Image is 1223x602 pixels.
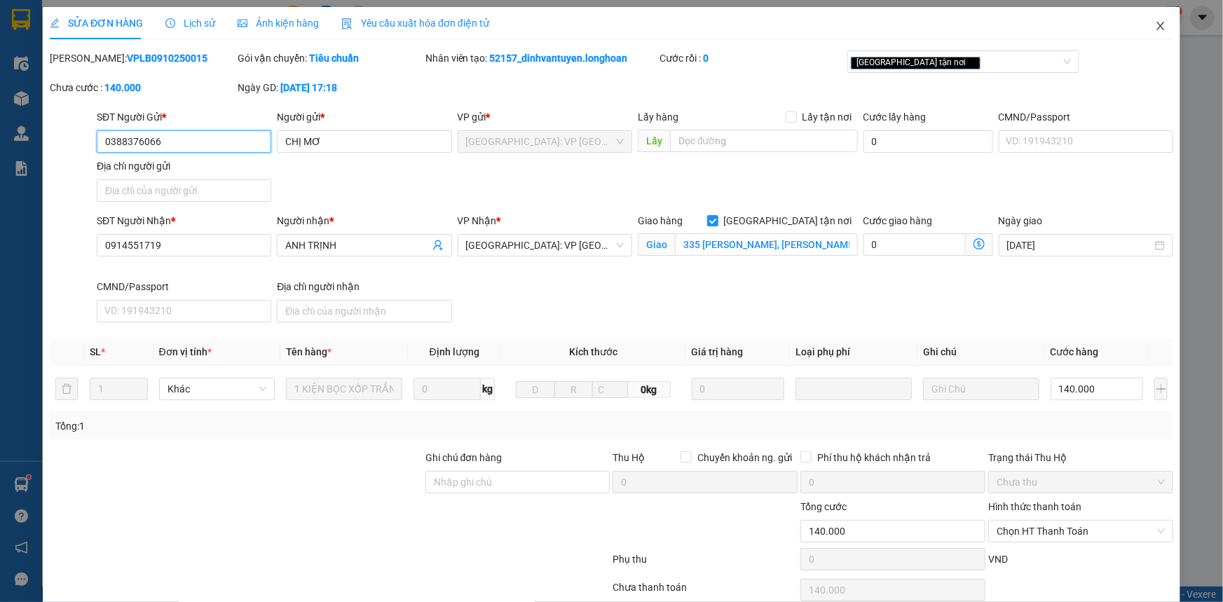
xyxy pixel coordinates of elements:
[999,215,1043,226] label: Ngày giao
[31,20,234,53] strong: BIÊN NHẬN VẬN CHUYỂN BẢO AN EXPRESS
[554,381,594,398] input: R
[97,158,271,174] div: Địa chỉ người gửi
[280,82,337,93] b: [DATE] 17:18
[968,59,975,66] span: close
[800,501,847,512] span: Tổng cước
[516,381,555,398] input: D
[458,109,632,125] div: VP gửi
[490,53,628,64] b: 52157_dinhvantuyen.longhoan
[127,53,207,64] b: VPLB0910250015
[341,18,489,29] span: Yêu cầu xuất hóa đơn điện tử
[238,50,423,66] div: Gói vận chuyển:
[692,378,785,400] input: 0
[97,179,271,202] input: Địa chỉ của người gửi
[917,338,1045,366] th: Ghi chú
[851,57,981,69] span: [GEOGRAPHIC_DATA] tận nơi
[863,233,966,256] input: Cước giao hàng
[466,235,624,256] span: Quảng Ngãi: VP Trường Chinh
[425,452,503,463] label: Ghi chú đơn hàng
[718,213,858,228] span: [GEOGRAPHIC_DATA] tận nơi
[104,82,141,93] b: 140.000
[277,279,451,294] div: Địa chỉ người nhận
[97,109,271,125] div: SĐT Người Gửi
[988,554,1008,565] span: VND
[277,300,451,322] input: Địa chỉ của người nhận
[28,57,237,79] strong: (Công Ty TNHH Chuyển Phát Nhanh Bảo An - MST: 0109597835)
[50,18,60,28] span: edit
[569,346,617,357] span: Kích thước
[97,213,271,228] div: SĐT Người Nhận
[670,130,858,152] input: Dọc đường
[692,346,744,357] span: Giá trị hàng
[790,338,917,366] th: Loại phụ phí
[997,472,1165,493] span: Chưa thu
[425,471,610,493] input: Ghi chú đơn hàng
[988,501,1081,512] label: Hình thức thanh toán
[1154,378,1168,400] button: plus
[638,215,683,226] span: Giao hàng
[90,346,101,357] span: SL
[165,18,215,29] span: Lịch sử
[675,233,858,256] input: Giao tận nơi
[165,18,175,28] span: clock-circle
[432,240,444,251] span: user-add
[50,18,143,29] span: SỬA ĐƠN HÀNG
[863,215,933,226] label: Cước giao hàng
[863,130,993,153] input: Cước lấy hàng
[238,18,247,28] span: picture
[341,18,353,29] img: icon
[425,50,657,66] div: Nhân viên tạo:
[458,215,497,226] span: VP Nhận
[97,279,271,294] div: CMND/Passport
[1051,346,1099,357] span: Cước hàng
[999,109,1173,125] div: CMND/Passport
[988,450,1173,465] div: Trạng thái Thu Hộ
[797,109,858,125] span: Lấy tận nơi
[703,53,709,64] b: 0
[613,452,645,463] span: Thu Hộ
[812,450,936,465] span: Phí thu hộ khách nhận trả
[638,130,670,152] span: Lấy
[277,213,451,228] div: Người nhận
[277,109,451,125] div: Người gửi
[997,521,1165,542] span: Chọn HT Thanh Toán
[1141,7,1180,46] button: Close
[55,378,78,400] button: delete
[638,111,678,123] span: Lấy hàng
[1155,20,1166,32] span: close
[660,50,845,66] div: Cước rồi :
[50,50,235,66] div: [PERSON_NAME]:
[973,238,985,249] span: dollar-circle
[1007,238,1152,253] input: Ngày giao
[159,346,212,357] span: Đơn vị tính
[638,233,675,256] span: Giao
[33,83,234,137] span: [PHONE_NUMBER] - [DOMAIN_NAME]
[430,346,479,357] span: Định lượng
[481,378,495,400] span: kg
[168,378,267,399] span: Khác
[612,552,800,576] div: Phụ thu
[238,80,423,95] div: Ngày GD:
[286,378,402,400] input: VD: Bàn, Ghế
[466,131,624,152] span: Hà Nội: VP Long Biên
[286,346,332,357] span: Tên hàng
[50,80,235,95] div: Chưa cước :
[55,418,472,434] div: Tổng: 1
[863,111,927,123] label: Cước lấy hàng
[238,18,319,29] span: Ảnh kiện hàng
[592,381,627,398] input: C
[309,53,359,64] b: Tiêu chuẩn
[923,378,1039,400] input: Ghi Chú
[692,450,798,465] span: Chuyển khoản ng. gửi
[628,381,671,398] span: 0kg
